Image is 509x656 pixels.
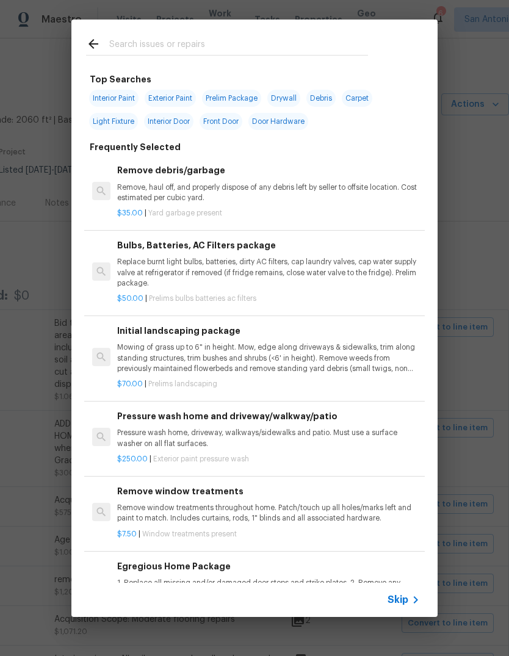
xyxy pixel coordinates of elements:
h6: Remove window treatments [117,485,420,498]
p: | [117,529,420,539]
h6: Remove debris/garbage [117,164,420,177]
p: | [117,379,420,389]
h6: Top Searches [90,73,151,86]
p: | [117,294,420,304]
span: Window treatments present [142,530,237,538]
p: Replace burnt light bulbs, batteries, dirty AC filters, cap laundry valves, cap water supply valv... [117,257,420,288]
span: Interior Door [144,113,193,130]
span: Light Fixture [89,113,138,130]
span: Debris [306,90,336,107]
h6: Frequently Selected [90,140,181,154]
span: $35.00 [117,209,143,217]
p: Remove window treatments throughout home. Patch/touch up all holes/marks left and paint to match.... [117,503,420,524]
span: Front Door [200,113,242,130]
p: | [117,454,420,464]
span: Exterior paint pressure wash [153,455,249,463]
p: | [117,208,420,218]
span: $250.00 [117,455,148,463]
h6: Initial landscaping package [117,324,420,337]
p: Pressure wash home, driveway, walkways/sidewalks and patio. Must use a surface washer on all flat... [117,428,420,449]
span: Interior Paint [89,90,139,107]
input: Search issues or repairs [109,37,368,55]
p: 1. Replace all missing and/or damaged door stops and strike plates. 2. Remove any broken or damag... [117,578,420,609]
h6: Egregious Home Package [117,560,420,573]
h6: Bulbs, Batteries, AC Filters package [117,239,420,252]
span: Exterior Paint [145,90,196,107]
span: $7.50 [117,530,137,538]
span: Skip [388,594,408,606]
span: Drywall [267,90,300,107]
span: Door Hardware [248,113,308,130]
span: Prelim Package [202,90,261,107]
span: Prelims landscaping [148,380,217,387]
span: $70.00 [117,380,143,387]
span: $50.00 [117,295,143,302]
span: Prelims bulbs batteries ac filters [149,295,256,302]
p: Remove, haul off, and properly dispose of any debris left by seller to offsite location. Cost est... [117,182,420,203]
span: Carpet [342,90,372,107]
h6: Pressure wash home and driveway/walkway/patio [117,409,420,423]
span: Yard garbage present [148,209,222,217]
p: Mowing of grass up to 6" in height. Mow, edge along driveways & sidewalks, trim along standing st... [117,342,420,373]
